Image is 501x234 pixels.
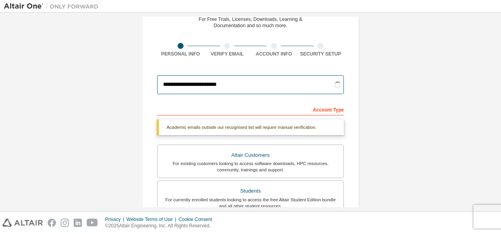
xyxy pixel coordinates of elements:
[74,219,82,227] img: linkedin.svg
[61,219,69,227] img: instagram.svg
[87,219,98,227] img: youtube.svg
[199,16,302,29] div: For Free Trials, Licenses, Downloads, Learning & Documentation and so much more.
[4,2,102,10] img: Altair One
[162,160,339,173] div: For existing customers looking to access software downloads, HPC resources, community, trainings ...
[157,119,344,135] div: Academic emails outside our recognised list will require manual verification.
[250,51,297,57] div: Account Info
[157,103,344,115] div: Account Type
[204,51,251,57] div: Verify Email
[105,223,217,229] p: © 2025 Altair Engineering, Inc. All Rights Reserved.
[105,216,126,223] div: Privacy
[297,51,344,57] div: Security Setup
[178,216,217,223] div: Cookie Consent
[157,51,204,57] div: Personal Info
[162,150,339,161] div: Altair Customers
[126,216,178,223] div: Website Terms of Use
[162,197,339,209] div: For currently enrolled students looking to access the free Altair Student Edition bundle and all ...
[48,219,56,227] img: facebook.svg
[2,219,43,227] img: altair_logo.svg
[162,186,339,197] div: Students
